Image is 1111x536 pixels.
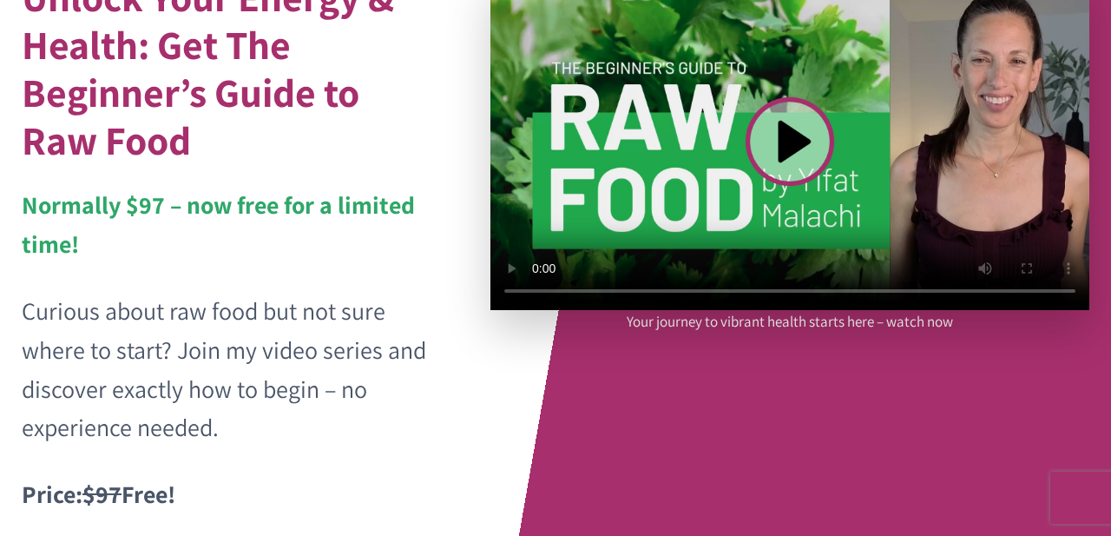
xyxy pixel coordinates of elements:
p: Curious about raw food but not sure where to start? Join my video series and discover exactly how... [22,292,435,447]
strong: Normally $97 – now free for a limited time! [22,189,415,260]
strong: Price: Free! [22,478,175,510]
p: Your journey to vibrant health starts here – watch now [627,310,953,334]
s: $97 [82,478,122,510]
